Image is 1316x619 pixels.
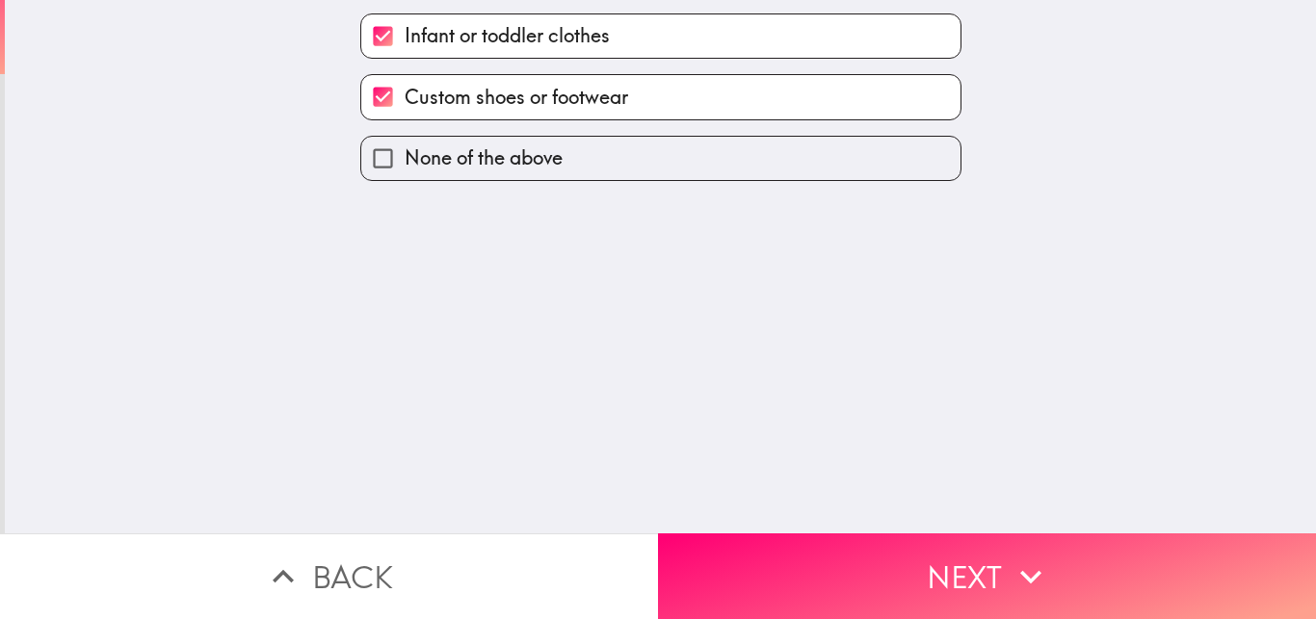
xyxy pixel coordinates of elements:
[361,14,961,58] button: Infant or toddler clothes
[658,533,1316,619] button: Next
[361,75,961,118] button: Custom shoes or footwear
[405,22,610,49] span: Infant or toddler clothes
[405,144,563,171] span: None of the above
[361,137,961,180] button: None of the above
[405,84,628,111] span: Custom shoes or footwear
